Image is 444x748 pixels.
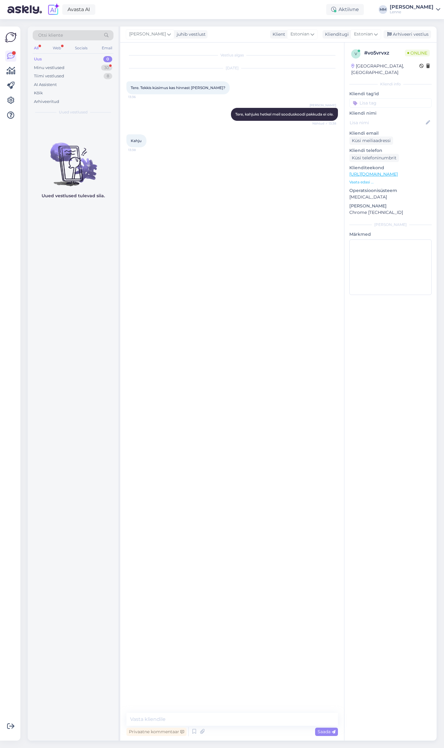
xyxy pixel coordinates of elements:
div: Küsi telefoninumbrit [349,154,399,162]
p: Uued vestlused tulevad siia. [42,193,105,199]
div: 8 [104,73,112,79]
p: Vaata edasi ... [349,179,432,185]
span: Tere, kahjuks hetkel meil sooduskoodi pakkuda ei ole. [235,112,334,116]
div: Privaatne kommentaar [126,728,187,736]
div: [PERSON_NAME] [390,5,434,10]
div: AI Assistent [34,82,57,88]
span: Estonian [354,31,373,38]
div: 30 [101,65,112,71]
div: Arhiveeri vestlus [384,30,431,39]
span: 13:36 [128,95,151,99]
input: Lisa tag [349,98,432,108]
div: Lenne [390,10,434,14]
img: No chats [28,132,118,187]
div: Socials [74,44,89,52]
div: Klient [270,31,285,38]
div: 0 [103,56,112,62]
div: Küsi meiliaadressi [349,137,393,145]
div: Vestlus algas [126,52,338,58]
div: Aktiivne [326,4,364,15]
span: Uued vestlused [59,109,88,115]
a: [URL][DOMAIN_NAME] [349,171,398,177]
span: Online [405,50,430,56]
span: Tere. Tekkis küsimus kas hinnast [PERSON_NAME]? [131,85,225,90]
span: [PERSON_NAME] [310,103,336,108]
div: Klienditugi [323,31,349,38]
a: [PERSON_NAME]Lenne [390,5,440,14]
span: 13:38 [128,148,151,152]
span: Estonian [290,31,309,38]
span: v [355,51,357,56]
div: [DATE] [126,65,338,71]
div: [PERSON_NAME] [349,222,432,227]
a: Avasta AI [62,4,95,15]
span: Otsi kliente [38,32,63,39]
p: Operatsioonisüsteem [349,187,432,194]
div: juhib vestlust [174,31,206,38]
p: [MEDICAL_DATA] [349,194,432,200]
p: Kliendi nimi [349,110,432,116]
span: Kahju [131,138,142,143]
div: Uus [34,56,42,62]
div: Tiimi vestlused [34,73,64,79]
div: Arhiveeritud [34,99,59,105]
span: Nähtud ✓ 13:38 [312,121,336,126]
span: [PERSON_NAME] [129,31,166,38]
img: explore-ai [47,3,60,16]
div: MM [379,5,387,14]
p: Kliendi email [349,130,432,137]
div: Minu vestlused [34,65,64,71]
div: Email [101,44,113,52]
p: [PERSON_NAME] [349,203,432,209]
p: Klienditeekond [349,165,432,171]
span: Saada [318,729,335,734]
input: Lisa nimi [350,119,425,126]
img: Askly Logo [5,31,17,43]
div: Kõik [34,90,43,96]
p: Chrome [TECHNICAL_ID] [349,209,432,216]
div: Web [51,44,62,52]
p: Kliendi telefon [349,147,432,154]
div: # vo5vrvxz [364,49,405,57]
p: Kliendi tag'id [349,91,432,97]
div: Kliendi info [349,81,432,87]
div: All [33,44,40,52]
div: [GEOGRAPHIC_DATA], [GEOGRAPHIC_DATA] [351,63,419,76]
p: Märkmed [349,231,432,238]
